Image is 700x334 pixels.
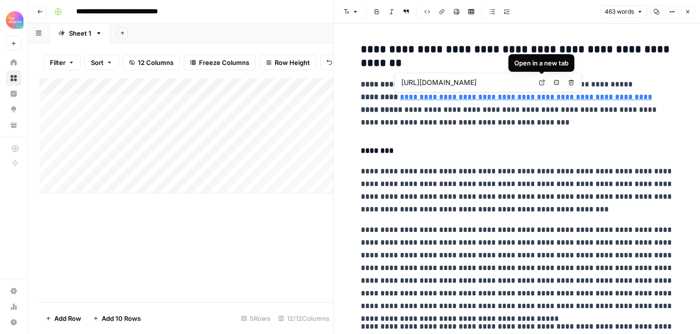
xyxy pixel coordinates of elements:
a: Sheet 1 [50,23,110,43]
button: Filter [44,55,81,70]
a: Your Data [6,117,22,133]
span: Sort [91,58,104,67]
button: 12 Columns [123,55,180,70]
img: Alliance Logo [6,11,23,29]
button: 463 words [600,5,647,18]
div: 5 Rows [237,311,274,326]
button: Row Height [260,55,316,70]
span: Add 10 Rows [102,313,141,323]
span: Add Row [54,313,81,323]
div: 12/12 Columns [274,311,333,326]
button: Freeze Columns [184,55,256,70]
span: 463 words [605,7,634,16]
span: Row Height [275,58,310,67]
div: Sheet 1 [69,28,91,38]
button: Help + Support [6,314,22,330]
a: Opportunities [6,102,22,117]
button: Add Row [40,311,87,326]
span: Freeze Columns [199,58,249,67]
a: Insights [6,86,22,102]
a: Settings [6,283,22,299]
button: Add 10 Rows [87,311,147,326]
a: Browse [6,70,22,86]
a: Usage [6,299,22,314]
button: Workspace: Alliance [6,8,22,32]
span: 12 Columns [138,58,174,67]
span: Filter [50,58,66,67]
button: Sort [85,55,119,70]
a: Home [6,55,22,70]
